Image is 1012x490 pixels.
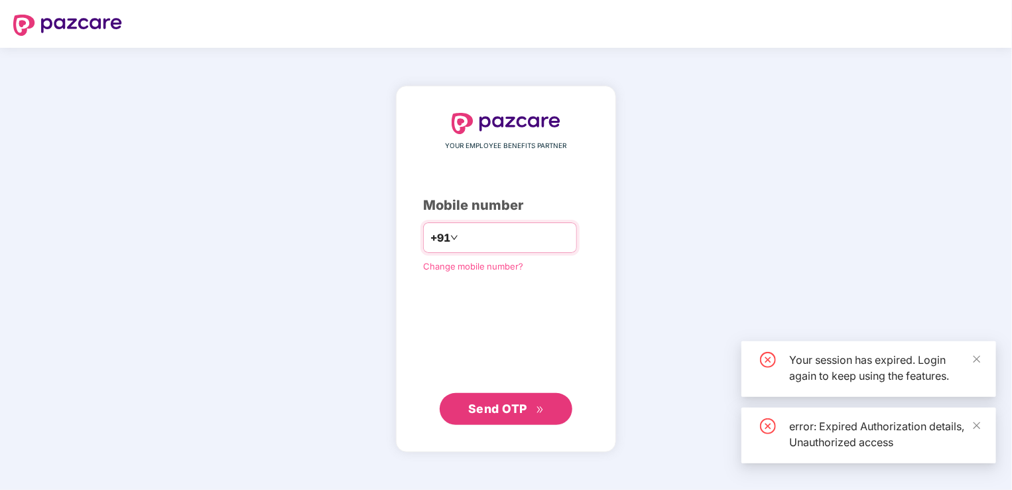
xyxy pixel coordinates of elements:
[536,406,544,414] span: double-right
[452,113,560,134] img: logo
[430,230,450,246] span: +91
[423,195,589,216] div: Mobile number
[423,261,523,272] a: Change mobile number?
[972,421,981,430] span: close
[450,234,458,242] span: down
[972,355,981,364] span: close
[440,393,572,425] button: Send OTPdouble-right
[789,418,980,450] div: error: Expired Authorization details, Unauthorized access
[789,352,980,384] div: Your session has expired. Login again to keep using the features.
[13,15,122,36] img: logo
[760,418,776,434] span: close-circle
[468,402,527,416] span: Send OTP
[760,352,776,368] span: close-circle
[446,141,567,151] span: YOUR EMPLOYEE BENEFITS PARTNER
